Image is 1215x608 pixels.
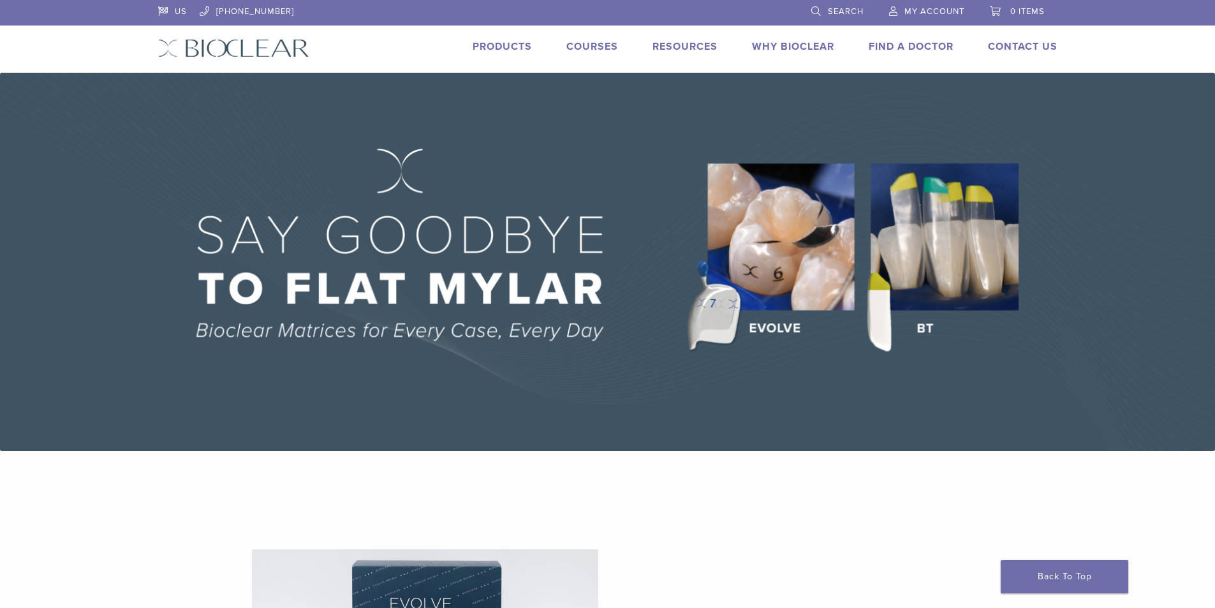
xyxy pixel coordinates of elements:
[752,40,834,53] a: Why Bioclear
[566,40,618,53] a: Courses
[869,40,954,53] a: Find A Doctor
[473,40,532,53] a: Products
[652,40,718,53] a: Resources
[1010,6,1045,17] span: 0 items
[1001,560,1128,593] a: Back To Top
[158,39,309,57] img: Bioclear
[904,6,964,17] span: My Account
[988,40,1057,53] a: Contact Us
[828,6,864,17] span: Search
